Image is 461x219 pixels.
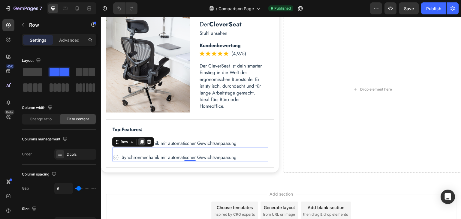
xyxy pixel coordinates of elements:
[39,5,42,12] p: 7
[421,2,446,14] button: Publish
[6,64,14,69] div: 450
[216,5,217,12] span: /
[98,46,163,93] p: Der CleverSeat ist dein smarter Einstieg in die Welt der ergonomischen Bürostühle. Er ist stylisc...
[202,195,247,200] span: then drag & drop elements
[67,152,95,157] div: 2 cols
[11,109,41,116] strong: Top-Features:
[22,170,58,178] div: Column spacing
[30,116,52,122] span: Change ratio
[163,187,194,194] div: Generate layout
[98,25,140,32] strong: Kundenbewertung
[441,190,455,204] div: Open Intercom Messenger
[22,57,42,65] div: Layout
[18,122,28,128] div: Row
[218,5,254,12] span: Comparison Page
[113,2,137,14] div: Undo/Redo
[22,186,29,191] div: Gap
[5,110,14,115] div: Beta
[22,151,32,157] div: Order
[166,174,194,180] span: Add section
[55,183,73,194] input: Auto
[259,70,291,75] div: Drop element here
[113,195,154,200] span: inspired by CRO experts
[98,13,163,20] p: Stuhl ansehen
[98,34,128,40] img: gempages_562618341747852453-641d98ce-405d-44f1-99e4-9e5d5293ad04.png
[274,6,291,11] span: Published
[2,2,45,14] button: 7
[59,37,80,43] p: Advanced
[67,116,89,122] span: Fit to content
[20,137,135,144] p: Synchronmechanik mit automatischer Gewichtsanpassung
[22,135,69,143] div: Columns management
[30,37,47,43] p: Settings
[426,5,441,12] div: Publish
[101,17,461,219] iframe: Design area
[98,3,164,12] h2: Der
[108,3,140,12] strong: CleverSeat
[116,187,152,194] div: Choose templates
[20,123,135,130] p: Synchronmechanik mit automatischer Gewichtsanpassung
[399,2,419,14] button: Save
[130,34,145,40] p: (4,9/5)
[162,195,194,200] span: from URL or image
[22,205,38,213] div: Size
[29,21,80,28] p: Row
[404,6,414,11] span: Save
[22,104,54,112] div: Column width
[206,187,243,194] div: Add blank section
